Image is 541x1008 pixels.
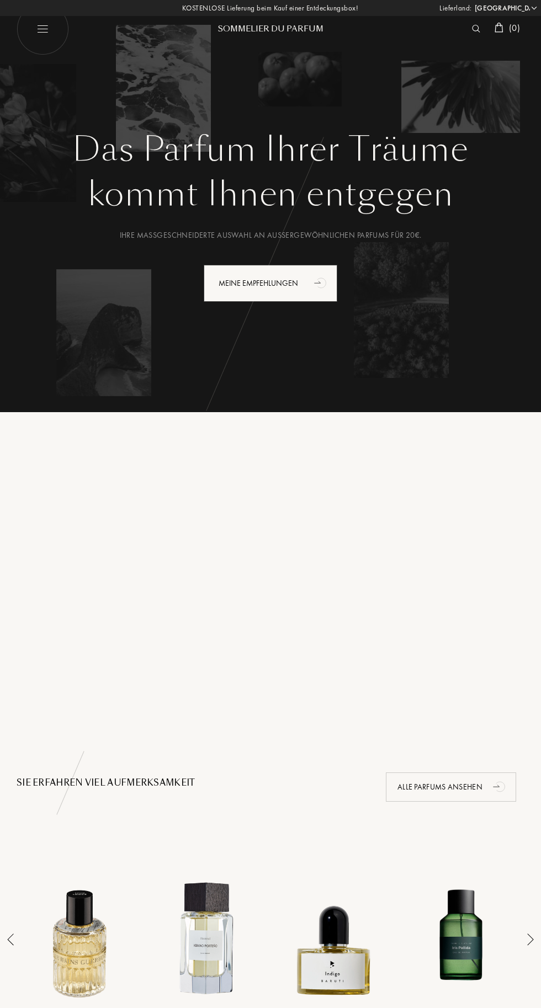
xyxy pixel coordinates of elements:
[17,169,524,219] div: kommt Ihnen entgegen
[386,772,516,802] div: Alle Parfums ansehen
[204,265,337,302] div: Meine Empfehlungen
[195,265,346,302] a: Meine Empfehlungenanimation
[204,23,337,35] div: Sommelier du Parfum
[495,23,503,33] img: cart_white.svg
[527,934,534,946] img: arrow_thin.png
[509,22,520,34] span: ( 0 )
[310,271,332,294] div: animation
[489,775,511,797] div: animation
[378,772,524,802] a: Alle Parfums ansehenanimation
[17,3,69,55] img: burger_white.png
[17,130,524,169] h1: Das Parfum Ihrer Träume
[17,777,524,790] div: SIE ERFAHREN VIEL AUFMERKSAMKEIT
[4,4,102,102] img: image-01-01.jpg
[472,25,480,33] img: search_icn_white.svg
[7,934,14,946] img: arrow_thin_left.png
[439,3,472,14] span: Lieferland:
[17,230,524,241] div: Ihre maßgeschneiderte Auswahl an außergewöhnlichen Parfums für 20€.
